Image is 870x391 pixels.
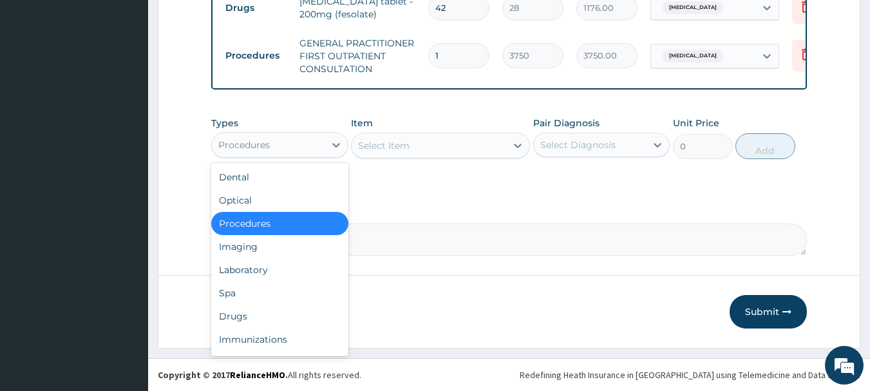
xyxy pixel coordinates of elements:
[148,358,870,391] footer: All rights reserved.
[211,281,348,305] div: Spa
[211,351,348,374] div: Others
[67,72,216,89] div: Chat with us now
[75,115,178,245] span: We're online!
[351,117,373,129] label: Item
[24,64,52,97] img: d_794563401_company_1708531726252_794563401
[230,369,285,381] a: RelianceHMO
[6,257,245,302] textarea: Type your message and hit 'Enter'
[211,205,808,216] label: Comment
[293,30,422,82] td: GENERAL PRACTITIONER FIRST OUTPATIENT CONSULTATION
[211,118,238,129] label: Types
[218,138,270,151] div: Procedures
[673,117,719,129] label: Unit Price
[211,235,348,258] div: Imaging
[540,138,616,151] div: Select Diagnosis
[219,44,293,68] td: Procedures
[533,117,600,129] label: Pair Diagnosis
[663,1,723,14] span: [MEDICAL_DATA]
[211,328,348,351] div: Immunizations
[211,6,242,37] div: Minimize live chat window
[735,133,795,159] button: Add
[358,139,410,152] div: Select Item
[211,305,348,328] div: Drugs
[211,258,348,281] div: Laboratory
[211,212,348,235] div: Procedures
[520,368,860,381] div: Redefining Heath Insurance in [GEOGRAPHIC_DATA] using Telemedicine and Data Science!
[211,189,348,212] div: Optical
[211,166,348,189] div: Dental
[663,50,723,62] span: [MEDICAL_DATA]
[730,295,807,329] button: Submit
[158,369,288,381] strong: Copyright © 2017 .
